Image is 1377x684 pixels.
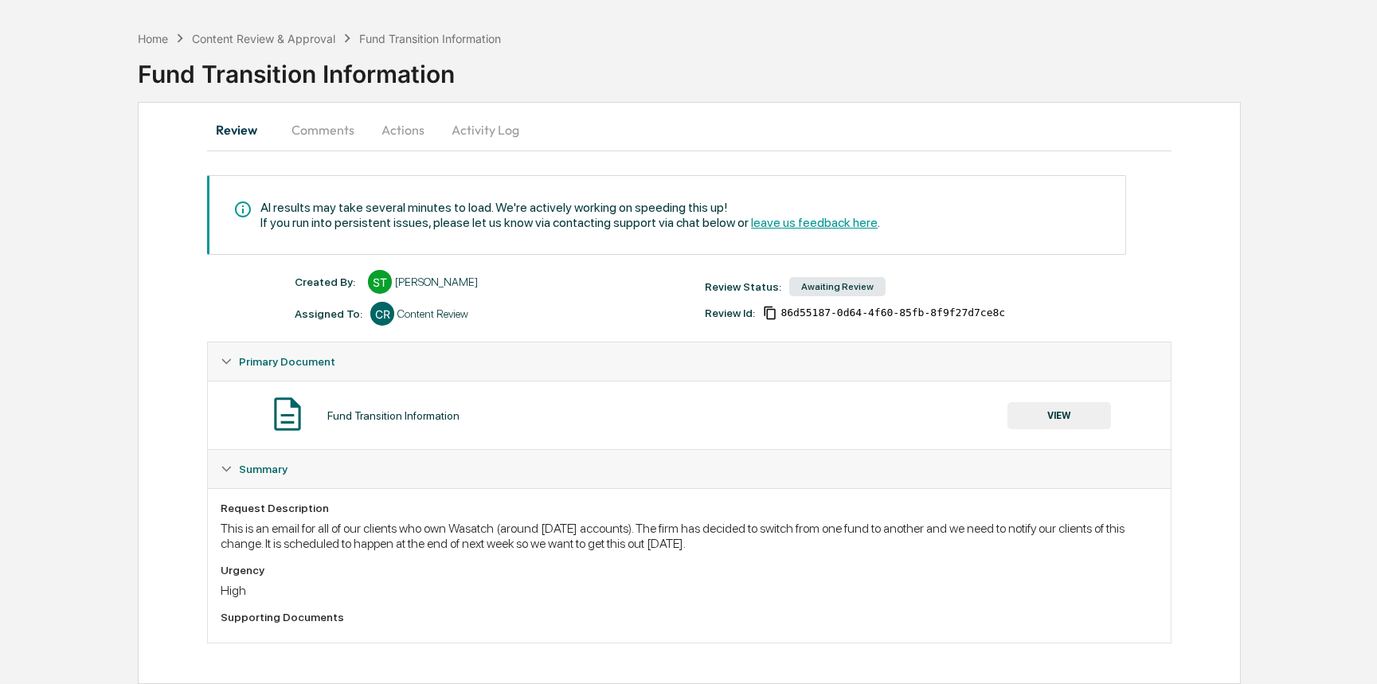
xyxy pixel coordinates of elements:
div: Fund Transition Information [327,409,460,422]
div: Created By: ‎ ‎ [295,276,360,288]
button: Comments [279,111,367,149]
button: Review [207,111,279,149]
button: Actions [367,111,439,149]
span: 86d55187-0d64-4f60-85fb-8f9f27d7ce8c [780,307,1005,319]
div: AI results may take several minutes to load. We're actively working on speeding this up! [260,200,880,215]
div: Urgency [221,564,1157,577]
div: Supporting Documents [221,611,1157,623]
img: Document Icon [268,394,307,434]
div: Review Id: [705,307,755,319]
div: High [221,583,1157,598]
div: Primary Document [208,342,1170,381]
div: Fund Transition Information [359,32,501,45]
div: [PERSON_NAME] [395,276,478,288]
span: Summary [239,463,288,475]
div: Summary [208,488,1170,643]
span: Copy Id [763,306,777,320]
div: This is an email for all of our clients who own Wasatch (around [DATE] accounts). The firm has de... [221,521,1157,551]
div: secondary tabs example [207,111,1171,149]
span: leave us feedback here [751,215,878,230]
span: Primary Document [239,355,335,368]
div: Request Description [221,502,1157,514]
div: Home [138,32,168,45]
div: If you run into persistent issues, please let us know via contacting support via chat below or . [260,215,880,230]
button: VIEW [1007,402,1111,429]
span: Pylon [158,88,193,100]
div: Content Review & Approval [192,32,335,45]
div: Content Review [397,307,468,320]
div: Review Status: [705,280,781,293]
div: Fund Transition Information [138,47,1377,88]
div: CR [370,302,394,326]
div: ST [368,270,392,294]
a: Powered byPylon [112,87,193,100]
div: Assigned To: [295,307,362,320]
div: Awaiting Review [789,277,886,296]
div: Primary Document [208,381,1170,449]
button: Activity Log [439,111,532,149]
div: Summary [208,450,1170,488]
